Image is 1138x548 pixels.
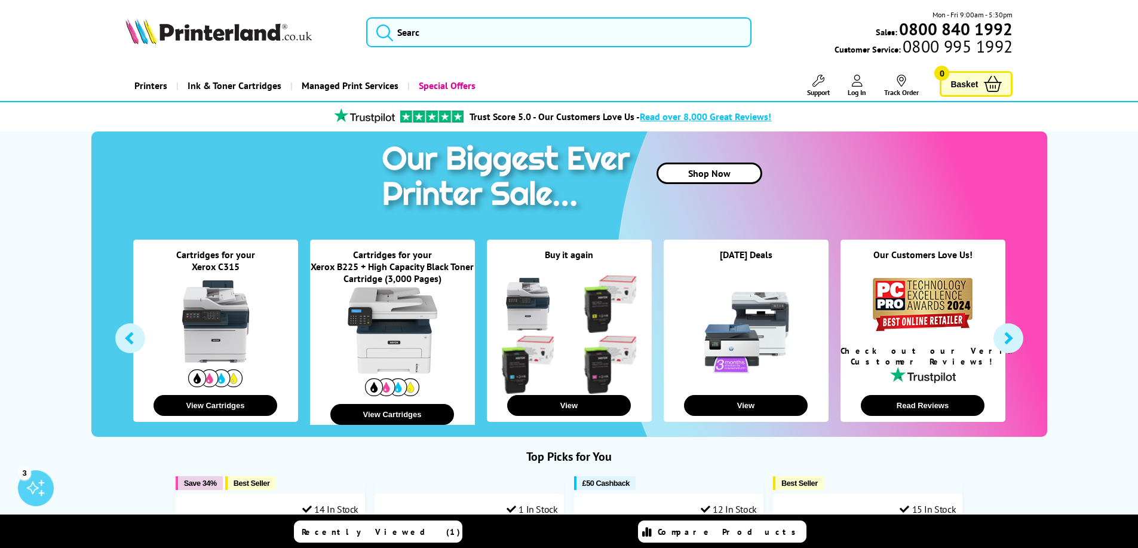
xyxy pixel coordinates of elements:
[302,503,358,515] div: 14 In Stock
[290,71,407,101] a: Managed Print Services
[658,526,802,537] span: Compare Products
[899,18,1013,40] b: 0800 840 1992
[154,395,277,416] button: View Cartridges
[376,131,642,225] img: printer sale
[176,71,290,101] a: Ink & Toner Cartridges
[664,249,829,275] div: [DATE] Deals
[545,249,593,261] a: Buy it again
[933,9,1013,20] span: Mon - Fri 9:00am - 5:30pm
[470,111,771,123] a: Trust Score 5.0 - Our Customers Love Us -Read over 8,000 Great Reviews!
[192,261,240,273] a: Xerox C315
[900,503,956,515] div: 15 In Stock
[701,503,757,515] div: 12 In Stock
[884,75,919,97] a: Track Order
[574,476,636,490] button: £50 Cashback
[400,111,464,123] img: trustpilot rating
[225,476,276,490] button: Best Seller
[407,71,484,101] a: Special Offers
[773,476,824,490] button: Best Seller
[835,41,1013,55] span: Customer Service:
[311,261,474,284] a: Xerox B225 + High Capacity Black Toner Cartridge (3,000 Pages)
[176,476,223,490] button: Save 34%
[897,23,1013,35] a: 0800 840 1992
[638,521,806,543] a: Compare Products
[133,249,298,261] div: Cartridges for your
[188,71,281,101] span: Ink & Toner Cartridges
[329,108,400,123] img: trustpilot rating
[234,479,270,488] span: Best Seller
[684,395,808,416] button: View
[934,66,949,81] span: 0
[310,249,475,261] div: Cartridges for your
[125,18,312,44] img: Printerland Logo
[950,76,978,92] span: Basket
[861,395,984,416] button: Read Reviews
[640,111,771,123] span: Read over 8,000 Great Reviews!
[366,17,751,47] input: Searc
[125,18,352,47] a: Printerland Logo
[901,41,1013,52] span: 0800 995 1992
[781,479,818,488] span: Best Seller
[848,88,866,97] span: Log In
[125,71,176,101] a: Printers
[841,345,1005,367] div: Check out our Verified Customer Reviews!
[294,521,462,543] a: Recently Viewed (1)
[330,404,454,425] button: View Cartridges
[507,503,558,515] div: 1 In Stock
[848,75,866,97] a: Log In
[507,395,631,416] button: View
[876,26,897,38] span: Sales:
[940,71,1013,97] a: Basket 0
[841,249,1005,275] div: Our Customers Love Us!
[657,163,762,184] a: Shop Now
[184,479,217,488] span: Save 34%
[807,75,830,97] a: Support
[18,466,31,479] div: 3
[807,88,830,97] span: Support
[582,479,630,488] span: £50 Cashback
[302,526,461,537] span: Recently Viewed (1)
